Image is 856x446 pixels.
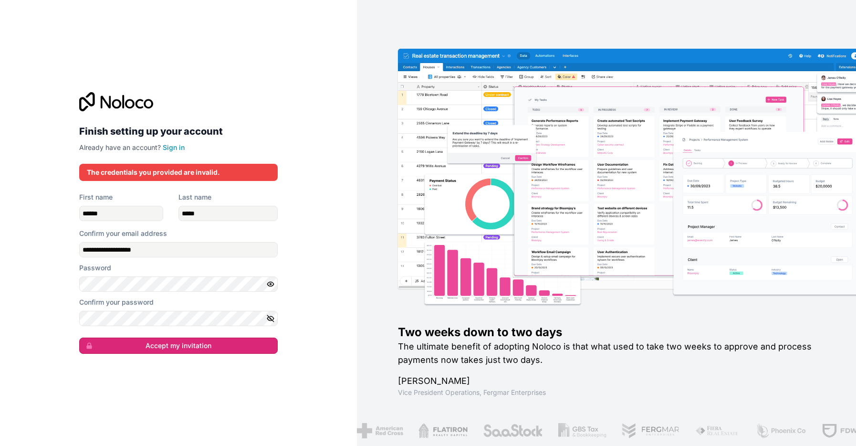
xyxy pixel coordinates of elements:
[79,338,278,354] button: Accept my invitation
[538,423,587,438] img: /assets/gbstax-C-GtDUiK.png
[178,206,278,221] input: family-name
[79,123,278,140] h2: Finish setting up your account
[735,423,787,438] img: /assets/phoenix-BREaitsQ.png
[675,423,720,438] img: /assets/fiera-fwj2N5v4.png
[79,263,111,273] label: Password
[178,192,211,202] label: Last name
[87,168,270,177] div: The credentials you provided are invalid.
[398,388,825,397] h1: Vice President Operations , Fergmar Enterprises
[398,374,825,388] h1: [PERSON_NAME]
[79,242,278,257] input: Email address
[79,297,154,307] label: Confirm your password
[79,276,278,292] input: Password
[79,206,163,221] input: given-name
[398,325,825,340] h1: Two weeks down to two days
[163,143,185,151] a: Sign in
[463,423,523,438] img: /assets/saastock-C6Zbiodz.png
[79,143,161,151] span: Already have an account?
[79,229,167,238] label: Confirm your email address
[79,192,113,202] label: First name
[337,423,383,438] img: /assets/american-red-cross-BAupjrZR.png
[398,340,825,367] h2: The ultimate benefit of adopting Noloco is that what used to take two weeks to approve and proces...
[398,423,448,438] img: /assets/flatiron-C8eUkumj.png
[602,423,660,438] img: /assets/fergmar-CudnrXN5.png
[79,311,278,326] input: Confirm password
